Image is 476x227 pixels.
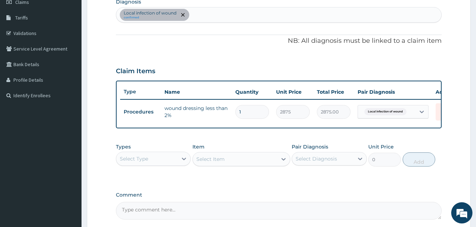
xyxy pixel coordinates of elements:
[161,85,232,99] th: Name
[292,143,328,150] label: Pair Diagnosis
[4,152,135,176] textarea: Type your message and hit 'Enter'
[116,36,442,46] p: NB: All diagnosis must be linked to a claim item
[116,144,131,150] label: Types
[232,85,273,99] th: Quantity
[432,85,467,99] th: Actions
[192,143,205,150] label: Item
[161,101,232,122] td: wound dressing less than 2%
[368,143,394,150] label: Unit Price
[37,40,119,49] div: Chat with us now
[124,16,177,19] small: confirmed
[41,68,98,140] span: We're online!
[180,12,186,18] span: remove selection option
[116,192,442,198] label: Comment
[354,85,432,99] th: Pair Diagnosis
[364,108,407,115] span: Local infection of wound
[296,155,337,162] div: Select Diagnosis
[273,85,313,99] th: Unit Price
[116,68,155,75] h3: Claim Items
[313,85,354,99] th: Total Price
[15,14,28,21] span: Tariffs
[120,85,161,98] th: Type
[116,4,133,21] div: Minimize live chat window
[124,10,177,16] p: Local infection of wound
[403,152,435,167] button: Add
[120,105,161,118] td: Procedures
[13,35,29,53] img: d_794563401_company_1708531726252_794563401
[120,155,148,162] div: Select Type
